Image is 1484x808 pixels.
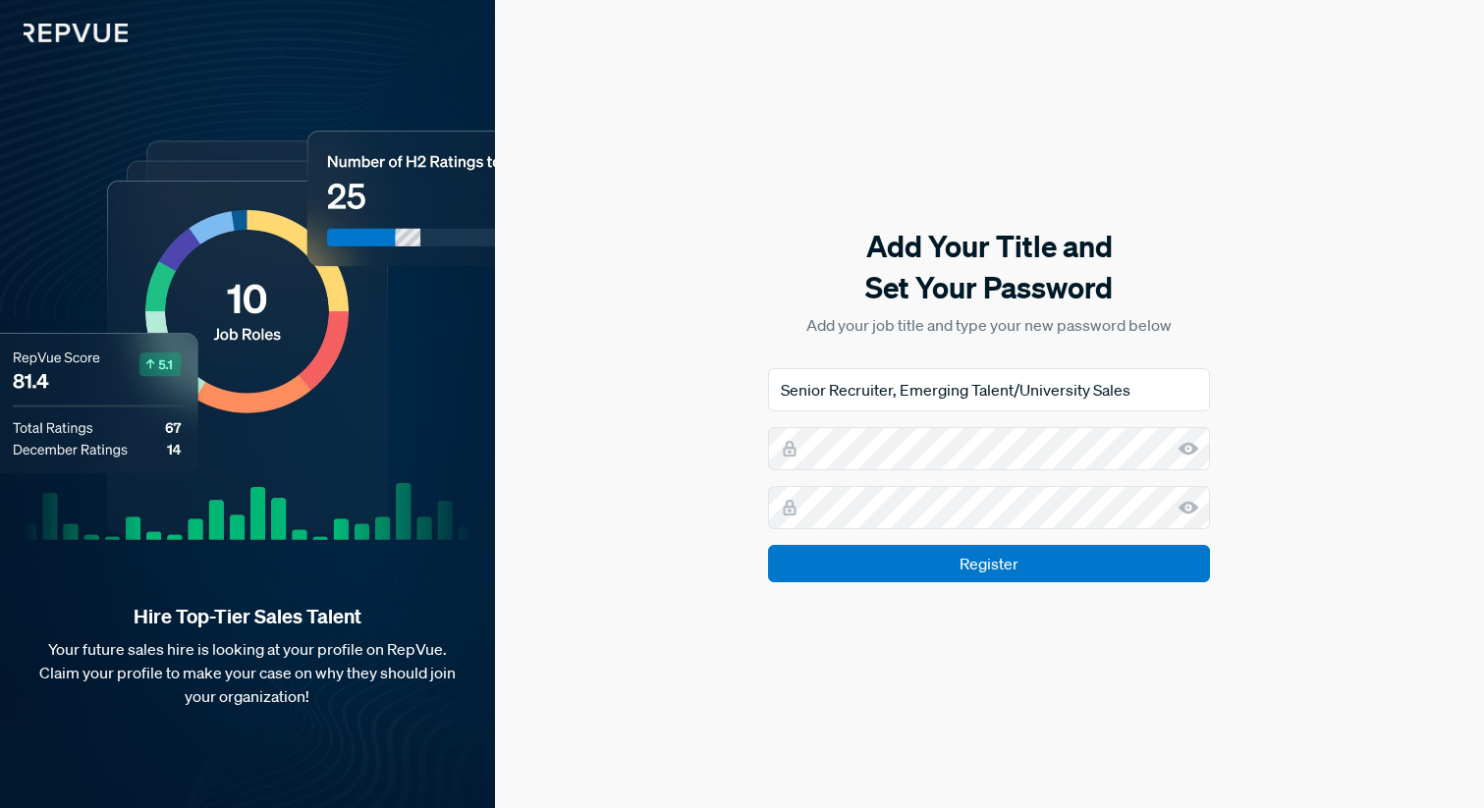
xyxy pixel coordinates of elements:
h5: Add Your Title and Set Your Password [768,226,1210,308]
input: Job Title [768,368,1210,411]
p: Your future sales hire is looking at your profile on RepVue. Claim your profile to make your case... [31,637,464,708]
p: Add your job title and type your new password below [768,313,1210,337]
strong: Hire Top-Tier Sales Talent [31,604,464,629]
input: Register [768,545,1210,582]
